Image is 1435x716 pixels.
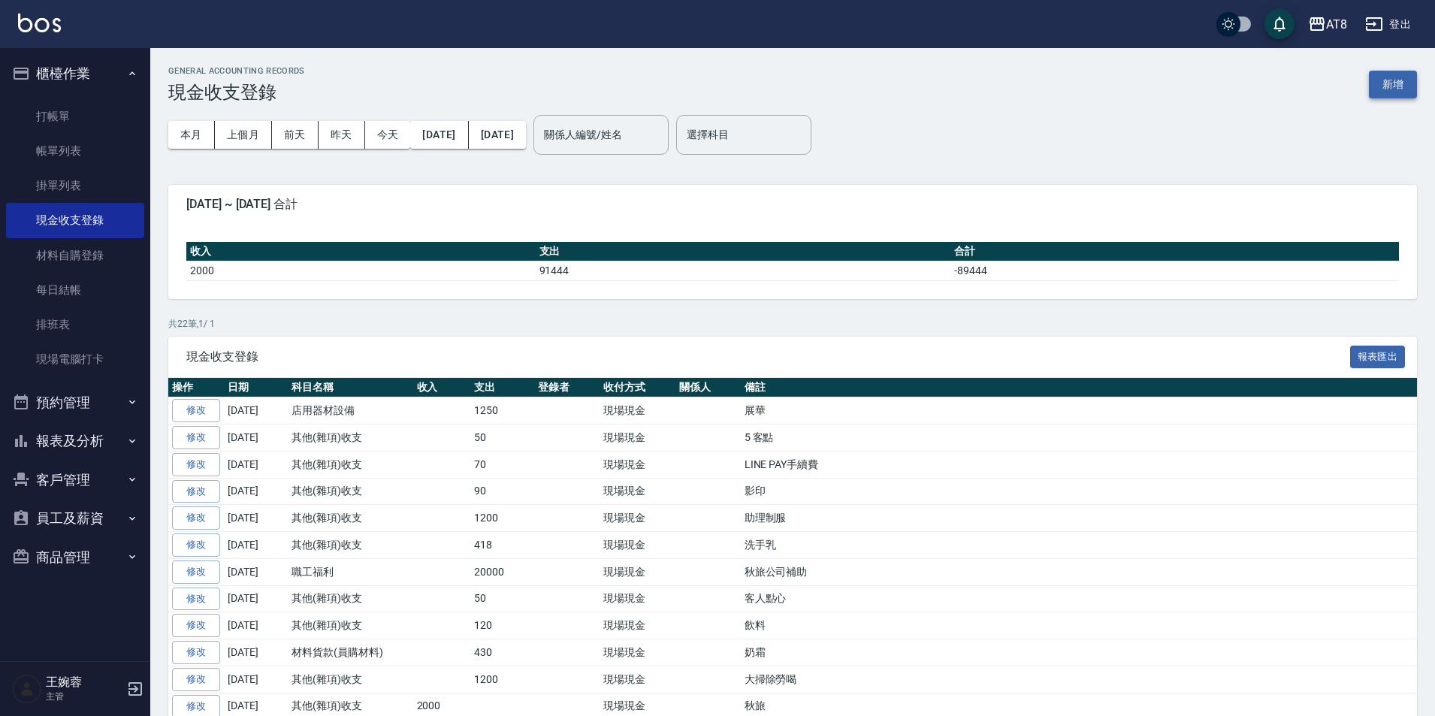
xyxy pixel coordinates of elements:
button: 報表及分析 [6,421,144,461]
h2: GENERAL ACCOUNTING RECORDS [168,66,305,76]
button: 登出 [1359,11,1417,38]
a: 修改 [172,453,220,476]
a: 修改 [172,480,220,503]
a: 每日結帳 [6,273,144,307]
td: 70 [470,451,534,478]
td: 現場現金 [600,558,675,585]
th: 收付方式 [600,378,675,397]
td: 飲料 [741,612,1417,639]
td: 現場現金 [600,478,675,505]
td: 現場現金 [600,424,675,452]
td: 5 客點 [741,424,1417,452]
td: 奶霜 [741,639,1417,666]
th: 合計 [950,242,1399,261]
div: AT8 [1326,15,1347,34]
a: 修改 [172,399,220,422]
td: 其他(雜項)收支 [288,505,413,532]
td: 其他(雜項)收支 [288,612,413,639]
td: 展華 [741,397,1417,424]
button: 報表匯出 [1350,346,1406,369]
p: 共 22 筆, 1 / 1 [168,317,1417,331]
td: 現場現金 [600,612,675,639]
th: 收入 [186,242,536,261]
a: 打帳單 [6,99,144,134]
a: 報表匯出 [1350,349,1406,363]
td: 職工福利 [288,558,413,585]
td: 其他(雜項)收支 [288,585,413,612]
button: [DATE] [469,121,526,149]
td: [DATE] [224,397,288,424]
th: 操作 [168,378,224,397]
th: 關係人 [675,378,741,397]
td: [DATE] [224,612,288,639]
td: 1250 [470,397,534,424]
a: 材料自購登錄 [6,238,144,273]
td: 其他(雜項)收支 [288,424,413,452]
a: 現場電腦打卡 [6,342,144,376]
th: 收入 [413,378,471,397]
td: 430 [470,639,534,666]
th: 日期 [224,378,288,397]
td: 1200 [470,505,534,532]
td: 50 [470,424,534,452]
a: 新增 [1369,77,1417,91]
th: 備註 [741,378,1417,397]
td: 2000 [186,261,536,280]
td: 90 [470,478,534,505]
th: 支出 [470,378,534,397]
button: 客戶管理 [6,461,144,500]
img: Logo [18,14,61,32]
span: 現金收支登錄 [186,349,1350,364]
button: 本月 [168,121,215,149]
td: LINE PAY手續費 [741,451,1417,478]
a: 修改 [172,426,220,449]
td: 其他(雜項)收支 [288,478,413,505]
td: 120 [470,612,534,639]
td: 現場現金 [600,397,675,424]
button: 今天 [365,121,411,149]
td: 店用器材設備 [288,397,413,424]
td: 現場現金 [600,505,675,532]
td: [DATE] [224,478,288,505]
td: 其他(雜項)收支 [288,666,413,693]
td: 影印 [741,478,1417,505]
button: 櫃檯作業 [6,54,144,93]
td: 助理制服 [741,505,1417,532]
td: 大掃除勞喝 [741,666,1417,693]
button: AT8 [1302,9,1353,40]
a: 掛單列表 [6,168,144,203]
button: save [1264,9,1295,39]
a: 修改 [172,641,220,664]
button: 前天 [272,121,319,149]
td: 現場現金 [600,585,675,612]
td: [DATE] [224,532,288,559]
a: 修改 [172,614,220,637]
td: 50 [470,585,534,612]
a: 修改 [172,668,220,691]
td: [DATE] [224,505,288,532]
th: 登錄者 [534,378,600,397]
h5: 王婉蓉 [46,675,122,690]
a: 修改 [172,506,220,530]
th: 科目名稱 [288,378,413,397]
td: 客人點心 [741,585,1417,612]
td: 現場現金 [600,451,675,478]
a: 現金收支登錄 [6,203,144,237]
td: 現場現金 [600,639,675,666]
td: 其他(雜項)收支 [288,532,413,559]
td: 20000 [470,558,534,585]
th: 支出 [536,242,951,261]
td: [DATE] [224,639,288,666]
td: 洗手乳 [741,532,1417,559]
a: 帳單列表 [6,134,144,168]
td: 91444 [536,261,951,280]
td: 其他(雜項)收支 [288,451,413,478]
td: 1200 [470,666,534,693]
td: 秋旅公司補助 [741,558,1417,585]
p: 主管 [46,690,122,703]
td: [DATE] [224,451,288,478]
td: 現場現金 [600,532,675,559]
td: [DATE] [224,424,288,452]
td: [DATE] [224,666,288,693]
td: [DATE] [224,558,288,585]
